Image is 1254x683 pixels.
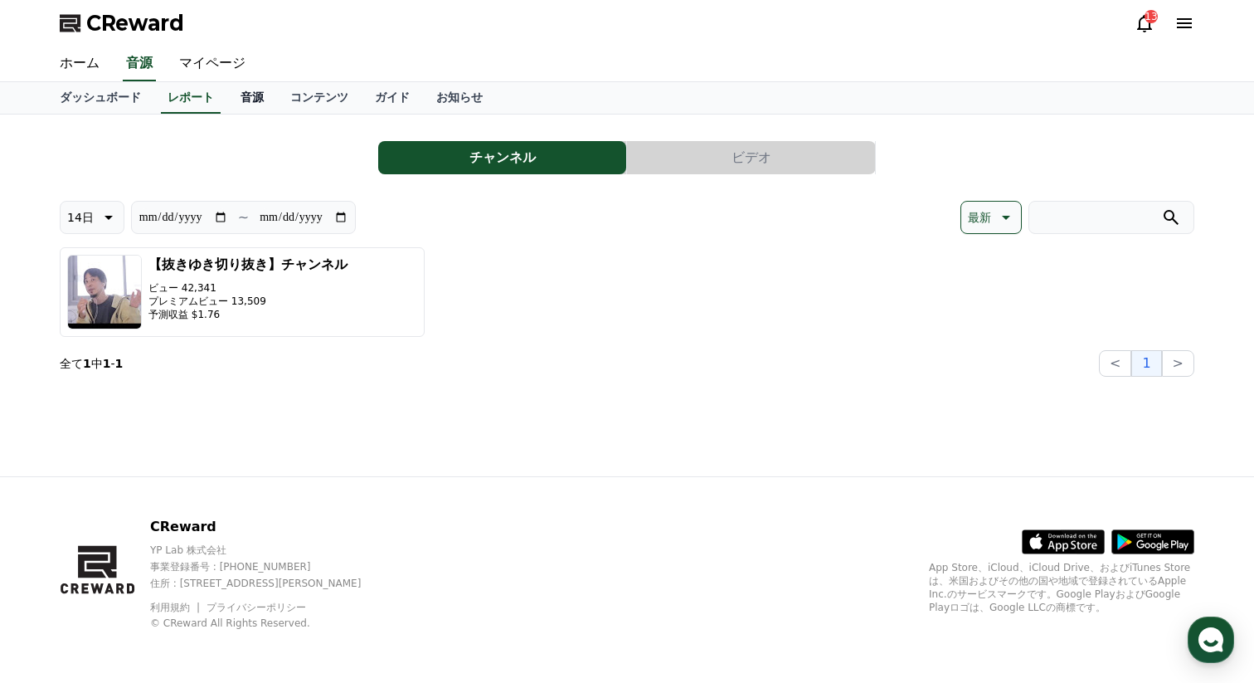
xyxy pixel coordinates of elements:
[60,355,123,372] p: 全て 中 -
[67,255,142,329] img: 【抜きゆき切り抜き】チャンネル
[60,247,425,337] button: 【抜きゆき切り抜き】チャンネル ビュー 42,341 プレミアムビュー 13,509 予測収益 $1.76
[378,141,627,174] a: チャンネル
[227,82,277,114] a: 音源
[277,82,362,114] a: コンテンツ
[148,281,348,295] p: ビュー 42,341
[238,207,249,227] p: ~
[148,255,348,275] h3: 【抜きゆき切り抜き】チャンネル
[60,201,124,234] button: 14日
[123,46,156,81] a: 音源
[46,82,154,114] a: ダッシュボード
[1145,10,1158,23] div: 13
[362,82,423,114] a: ガイド
[115,357,124,370] strong: 1
[138,552,187,565] span: Messages
[42,551,71,564] span: Home
[60,10,184,37] a: CReward
[423,82,496,114] a: お知らせ
[150,577,390,590] p: 住所 : [STREET_ADDRESS][PERSON_NAME]
[103,357,111,370] strong: 1
[207,602,306,613] a: プライバシーポリシー
[1099,350,1131,377] button: <
[83,357,91,370] strong: 1
[214,526,318,568] a: Settings
[46,46,113,81] a: ホーム
[1135,13,1154,33] a: 13
[67,206,94,229] p: 14日
[166,46,259,81] a: マイページ
[150,617,390,630] p: © CReward All Rights Reserved.
[150,517,390,537] p: CReward
[1162,350,1194,377] button: >
[627,141,876,174] a: ビデオ
[150,544,390,557] p: YP Lab 株式会社
[929,561,1194,614] p: App Store、iCloud、iCloud Drive、およびiTunes Storeは、米国およびその他の国や地域で登録されているApple Inc.のサービスマークです。Google P...
[150,602,202,613] a: 利用規約
[627,141,875,174] button: ビデオ
[1131,350,1161,377] button: 1
[245,551,286,564] span: Settings
[968,206,991,229] p: 最新
[5,526,109,568] a: Home
[148,308,348,321] p: 予測収益 $1.76
[148,295,348,308] p: プレミアムビュー 13,509
[161,82,221,114] a: レポート
[150,560,390,573] p: 事業登録番号 : [PHONE_NUMBER]
[86,10,184,37] span: CReward
[109,526,214,568] a: Messages
[378,141,626,174] button: チャンネル
[960,201,1022,234] button: 最新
